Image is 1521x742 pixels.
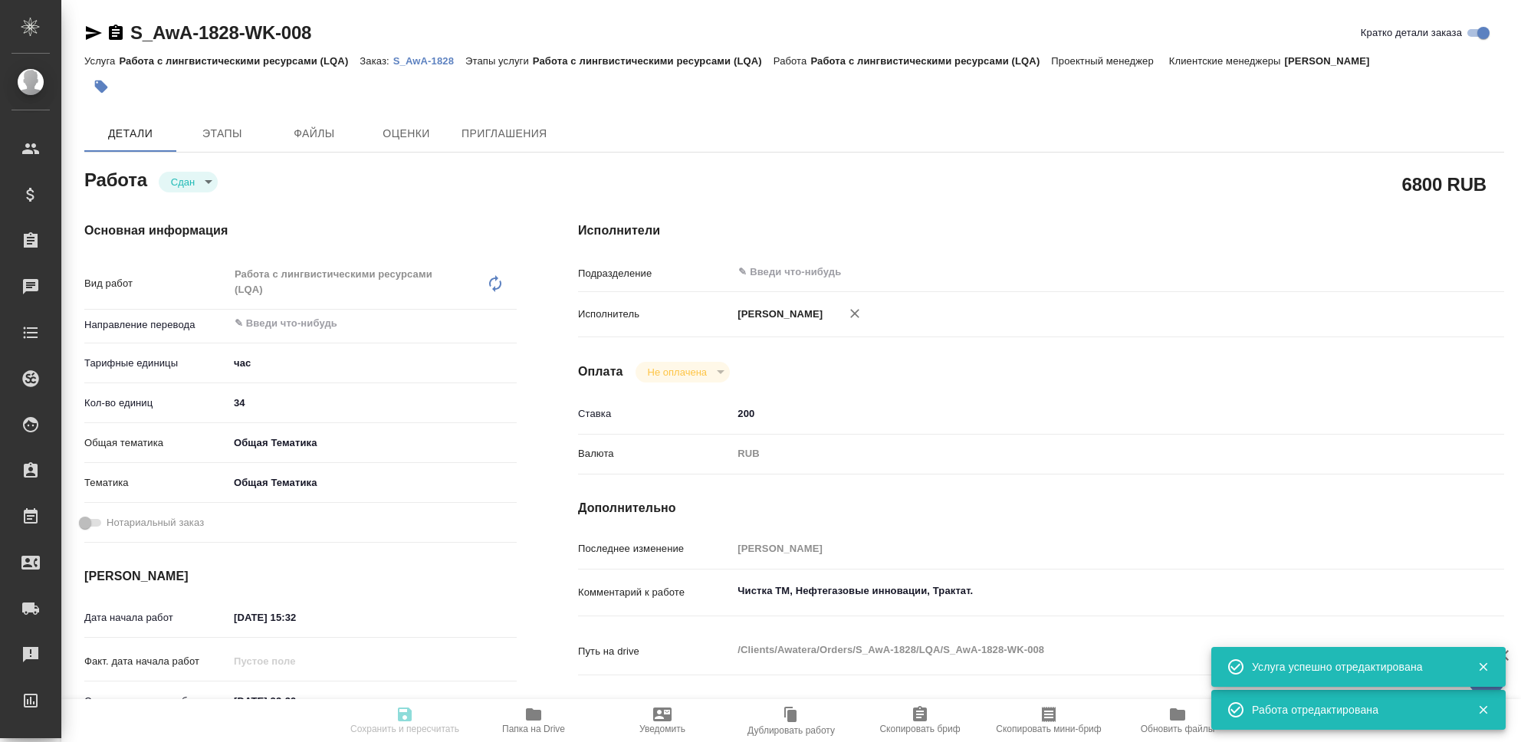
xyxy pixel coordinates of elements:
p: Кол-во единиц [84,396,228,411]
button: Дублировать работу [727,699,856,742]
button: Сохранить и пересчитать [340,699,469,742]
h4: [PERSON_NAME] [84,567,517,586]
div: Общая Тематика [228,430,517,456]
h4: Основная информация [84,222,517,240]
p: Клиентские менеджеры [1169,55,1285,67]
div: RUB [732,441,1427,467]
p: Работа с лингвистическими ресурсами (LQA) [119,55,360,67]
button: Не оплачена [643,366,711,379]
span: Сохранить и пересчитать [350,724,459,734]
p: Факт. дата начала работ [84,654,228,669]
p: [PERSON_NAME] [1285,55,1381,67]
p: Исполнитель [578,307,732,322]
p: Срок завершения работ [84,694,228,709]
button: Open [508,322,511,325]
p: Тематика [84,475,228,491]
button: Скопировать мини-бриф [984,699,1113,742]
p: Работа [774,55,811,67]
p: Работа с лингвистическими ресурсами (LQA) [810,55,1051,67]
p: Услуга [84,55,119,67]
button: Сдан [166,176,199,189]
span: Приглашения [462,124,547,143]
div: Работа отредактирована [1252,702,1454,717]
p: [PERSON_NAME] [732,307,823,322]
button: Уведомить [598,699,727,742]
a: S_AwA-1828-WK-008 [130,22,311,43]
span: Обновить файлы [1141,724,1215,734]
button: Закрыть [1467,703,1499,717]
p: Дата начала работ [84,610,228,625]
input: ✎ Введи что-нибудь [228,690,363,712]
h4: Оплата [578,363,623,381]
button: Скопировать ссылку [107,24,125,42]
p: Путь на drive [578,644,732,659]
span: Детали [94,124,167,143]
input: ✎ Введи что-нибудь [228,606,363,629]
button: Open [1418,271,1421,274]
p: Заказ: [360,55,393,67]
h2: Работа [84,165,147,192]
span: Кратко детали заказа [1361,25,1462,41]
input: ✎ Введи что-нибудь [732,402,1427,425]
input: ✎ Введи что-нибудь [228,392,517,414]
p: Общая тематика [84,435,228,451]
span: Скопировать мини-бриф [996,724,1101,734]
p: Валюта [578,446,732,461]
button: Удалить исполнителя [838,297,872,330]
button: Скопировать бриф [856,699,984,742]
h2: 6800 RUB [1402,171,1487,197]
span: Дублировать работу [747,725,835,736]
p: Направление перевода [84,317,228,333]
span: Скопировать бриф [879,724,960,734]
button: Закрыть [1467,660,1499,674]
div: час [228,350,517,376]
h4: Исполнители [578,222,1504,240]
input: ✎ Введи что-нибудь [737,263,1371,281]
span: Оценки [370,124,443,143]
a: S_AwA-1828 [393,54,465,67]
span: Этапы [186,124,259,143]
textarea: /Clients/Awatera/Orders/S_AwA-1828/LQA/S_AwA-1828-WK-008 [732,637,1427,663]
input: ✎ Введи что-нибудь [233,314,461,333]
input: Пустое поле [228,650,363,672]
div: Сдан [159,172,218,192]
span: Нотариальный заказ [107,515,204,530]
span: Файлы [278,124,351,143]
div: Услуга успешно отредактирована [1252,659,1454,675]
p: Последнее изменение [578,541,732,556]
p: Ставка [578,406,732,422]
p: Работа с лингвистическими ресурсами (LQA) [533,55,774,67]
h4: Дополнительно [578,499,1504,517]
p: Комментарий к работе [578,585,732,600]
button: Обновить файлы [1113,699,1242,742]
button: Папка на Drive [469,699,598,742]
div: Сдан [636,362,730,382]
span: Уведомить [639,724,685,734]
p: Подразделение [578,266,732,281]
p: Тарифные единицы [84,356,228,371]
p: S_AwA-1828 [393,55,465,67]
p: Вид работ [84,276,228,291]
input: Пустое поле [732,537,1427,560]
textarea: Чистка ТМ, Нефтегазовые инновации, Трактат. [732,578,1427,604]
p: Проектный менеджер [1051,55,1157,67]
div: Общая Тематика [228,470,517,496]
button: Добавить тэг [84,70,118,103]
p: Этапы услуги [465,55,533,67]
button: Скопировать ссылку для ЯМессенджера [84,24,103,42]
span: Папка на Drive [502,724,565,734]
